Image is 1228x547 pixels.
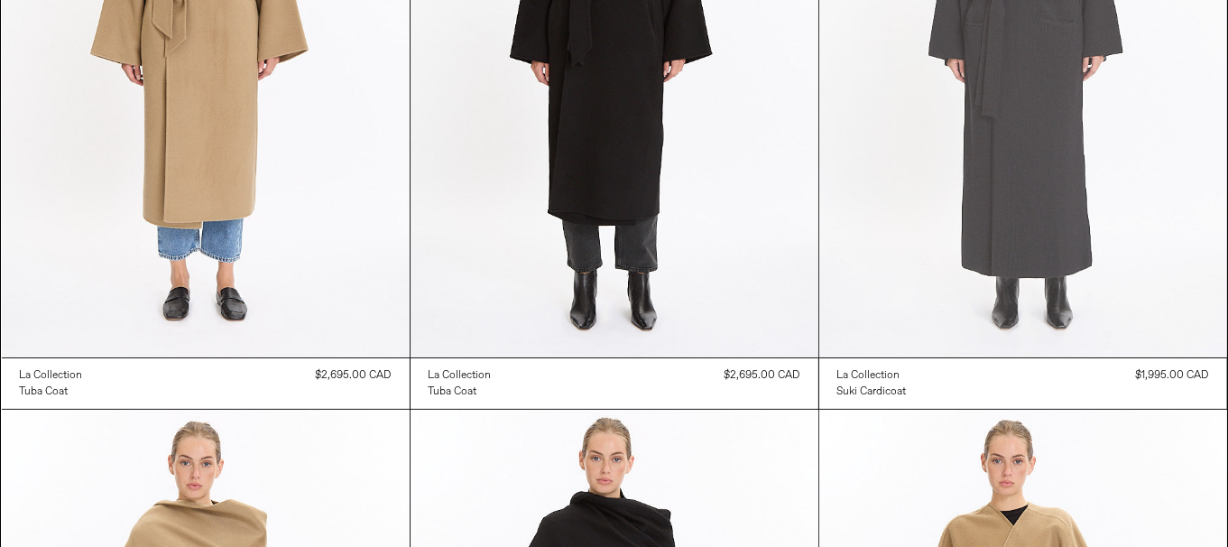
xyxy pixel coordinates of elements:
[429,385,477,400] div: Tuba Coat
[20,368,83,384] div: La Collection
[725,367,800,384] div: $2,695.00 CAD
[429,367,492,384] a: La Collection
[837,367,907,384] a: La Collection
[1136,367,1209,384] div: $1,995.00 CAD
[837,368,900,384] div: La Collection
[429,384,492,400] a: Tuba Coat
[429,368,492,384] div: La Collection
[316,367,392,384] div: $2,695.00 CAD
[20,367,83,384] a: La Collection
[837,384,907,400] a: Suki Cardicoat
[20,384,83,400] a: Tuba Coat
[20,385,69,400] div: Tuba Coat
